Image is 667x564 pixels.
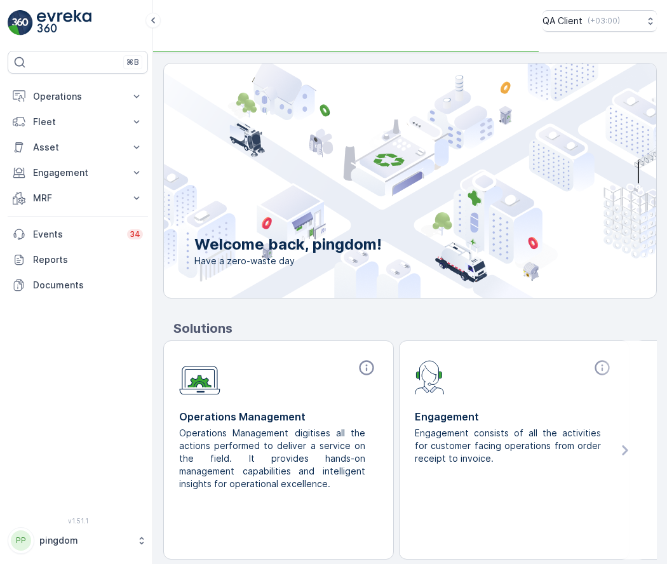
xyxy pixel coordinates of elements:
button: QA Client(+03:00) [542,10,657,32]
p: Reports [33,253,143,266]
span: Have a zero-waste day [194,255,382,267]
p: MRF [33,192,123,205]
div: PP [11,530,31,551]
img: module-icon [415,359,445,394]
span: v 1.51.1 [8,517,148,525]
p: Welcome back, pingdom! [194,234,382,255]
p: Engagement consists of all the activities for customer facing operations from order receipt to in... [415,427,603,465]
a: Events34 [8,222,148,247]
p: Engagement [415,409,614,424]
button: Fleet [8,109,148,135]
img: logo_light-DOdMpM7g.png [37,10,91,36]
button: Operations [8,84,148,109]
button: MRF [8,185,148,211]
p: 34 [130,229,140,239]
button: Asset [8,135,148,160]
img: module-icon [179,359,220,395]
p: pingdom [39,534,130,547]
a: Documents [8,272,148,298]
button: Engagement [8,160,148,185]
p: ⌘B [126,57,139,67]
p: Operations Management [179,409,378,424]
p: Events [33,228,119,241]
p: ( +03:00 ) [588,16,620,26]
p: Fleet [33,116,123,128]
p: Operations [33,90,123,103]
a: Reports [8,247,148,272]
p: Engagement [33,166,123,179]
p: Solutions [173,319,657,338]
p: QA Client [542,15,583,27]
img: logo [8,10,33,36]
button: PPpingdom [8,527,148,554]
p: Asset [33,141,123,154]
p: Documents [33,279,143,292]
p: Operations Management digitises all the actions performed to deliver a service on the field. It p... [179,427,368,490]
img: city illustration [107,64,656,298]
